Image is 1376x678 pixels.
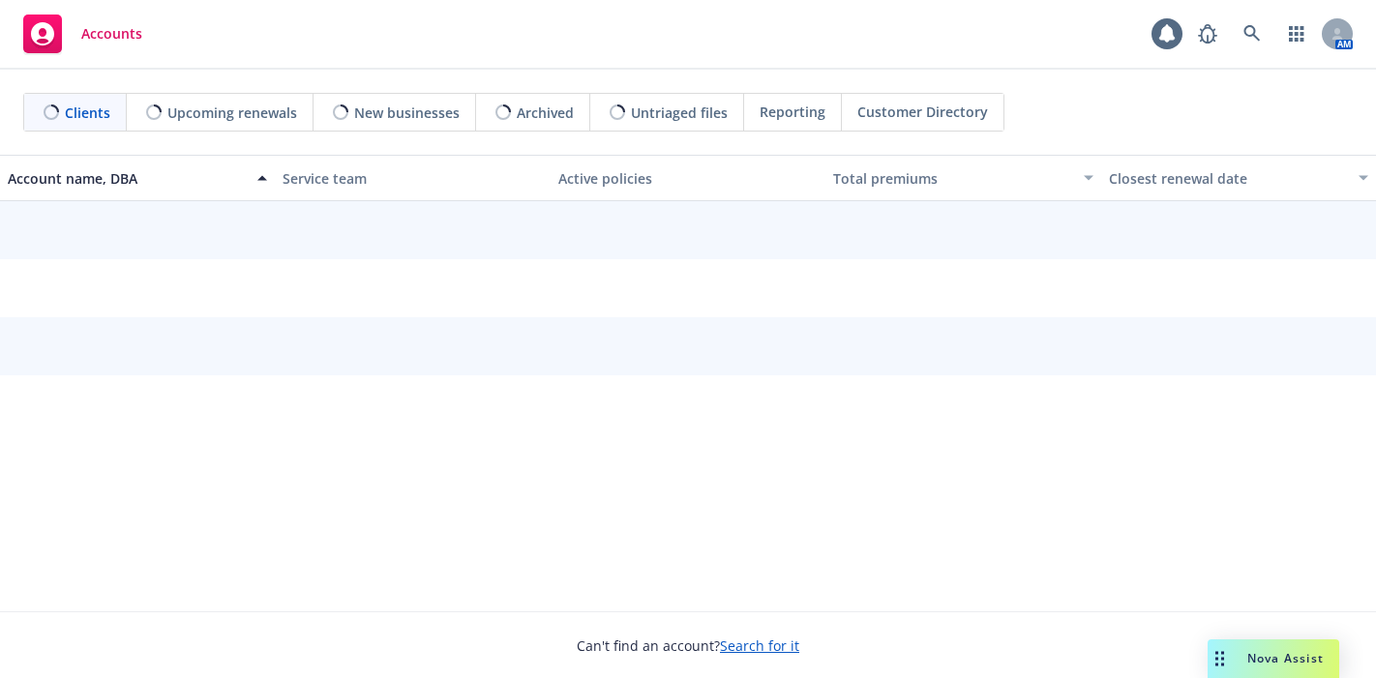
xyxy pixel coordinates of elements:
button: Active policies [551,155,825,201]
a: Search [1233,15,1271,53]
button: Service team [275,155,550,201]
div: Closest renewal date [1109,168,1347,189]
a: Accounts [15,7,150,61]
a: Search for it [720,636,799,655]
button: Total premiums [825,155,1100,201]
span: Can't find an account? [577,635,799,656]
div: Account name, DBA [8,168,246,189]
button: Nova Assist [1208,639,1339,678]
div: Total premiums [833,168,1071,189]
span: Reporting [760,102,825,122]
span: Nova Assist [1247,650,1324,666]
span: Clients [65,103,110,123]
a: Switch app [1277,15,1316,53]
a: Report a Bug [1188,15,1227,53]
span: Untriaged files [631,103,728,123]
span: Customer Directory [857,102,988,122]
span: New businesses [354,103,460,123]
span: Archived [517,103,574,123]
div: Service team [283,168,542,189]
button: Closest renewal date [1101,155,1376,201]
span: Accounts [81,26,142,42]
div: Drag to move [1208,639,1232,678]
div: Active policies [558,168,818,189]
span: Upcoming renewals [167,103,297,123]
